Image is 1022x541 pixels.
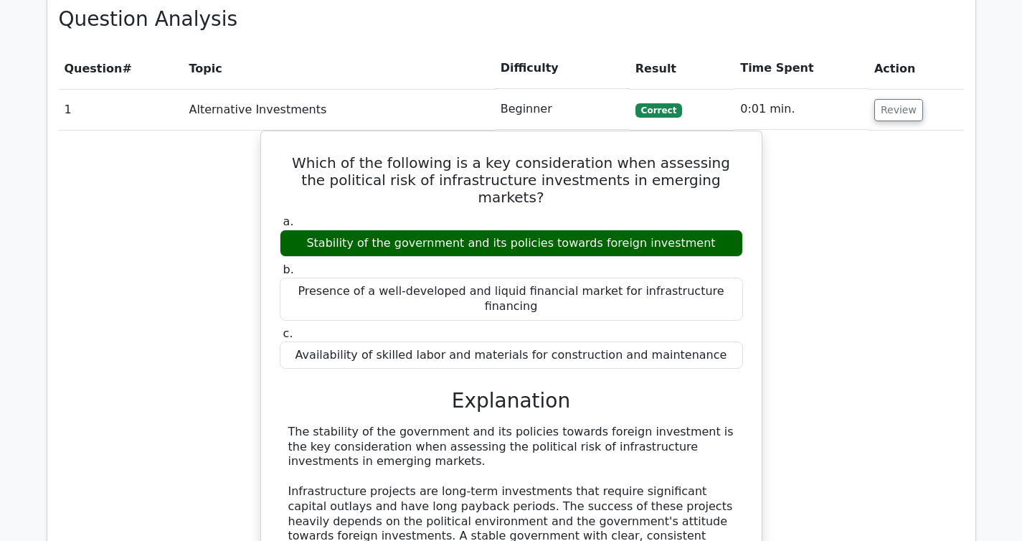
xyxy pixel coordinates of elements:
[283,326,293,340] span: c.
[184,89,495,130] td: Alternative Investments
[495,48,630,89] th: Difficulty
[630,48,734,89] th: Result
[280,342,743,370] div: Availability of skilled labor and materials for construction and maintenance
[495,89,630,130] td: Beginner
[283,215,294,228] span: a.
[278,154,744,206] h5: Which of the following is a key consideration when assessing the political risk of infrastructure...
[65,62,123,75] span: Question
[734,89,869,130] td: 0:01 min.
[184,48,495,89] th: Topic
[59,89,184,130] td: 1
[869,48,964,89] th: Action
[288,389,734,413] h3: Explanation
[280,230,743,258] div: Stability of the government and its policies towards foreign investment
[280,278,743,321] div: Presence of a well-developed and liquid financial market for infrastructure financing
[59,48,184,89] th: #
[874,99,923,121] button: Review
[734,48,869,89] th: Time Spent
[635,103,682,118] span: Correct
[59,7,964,32] h3: Question Analysis
[283,263,294,276] span: b.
